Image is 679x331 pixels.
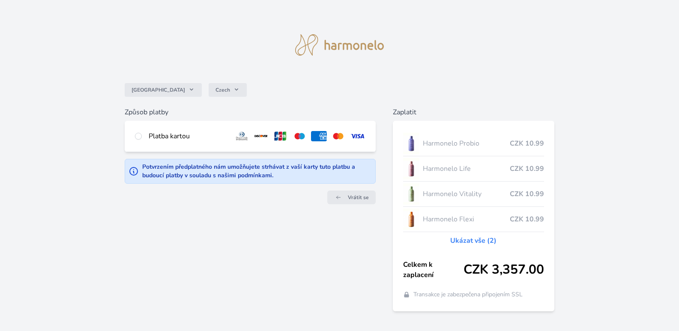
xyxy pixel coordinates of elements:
[348,194,369,201] span: Vrátit se
[125,107,376,117] h6: Způsob platby
[295,34,384,56] img: logo.svg
[234,131,250,141] img: diners.svg
[149,131,227,141] div: Platba kartou
[510,214,544,224] span: CZK 10.99
[423,189,510,199] span: Harmonelo Vitality
[125,83,202,97] button: [GEOGRAPHIC_DATA]
[253,131,269,141] img: discover.svg
[132,86,185,93] span: [GEOGRAPHIC_DATA]
[464,262,544,277] span: CZK 3,357.00
[393,107,554,117] h6: Zaplatit
[209,83,247,97] button: Czech
[450,236,497,246] a: Ukázat vše (2)
[403,183,419,205] img: CLEAN_VITALITY_se_stinem_x-lo.jpg
[510,189,544,199] span: CZK 10.99
[292,131,308,141] img: maestro.svg
[510,164,544,174] span: CZK 10.99
[403,209,419,230] img: CLEAN_FLEXI_se_stinem_x-hi_(1)-lo.jpg
[403,133,419,154] img: CLEAN_PROBIO_se_stinem_x-lo.jpg
[350,131,365,141] img: visa.svg
[403,158,419,179] img: CLEAN_LIFE_se_stinem_x-lo.jpg
[330,131,346,141] img: mc.svg
[215,86,230,93] span: Czech
[327,191,376,204] a: Vrátit se
[311,131,327,141] img: amex.svg
[510,138,544,149] span: CZK 10.99
[423,164,510,174] span: Harmonelo Life
[142,163,372,180] div: Potvrzením předplatného nám umožňujete strhávat z vaší karty tuto platbu a budoucí platby v soula...
[403,259,464,280] span: Celkem k zaplacení
[423,138,510,149] span: Harmonelo Probio
[423,214,510,224] span: Harmonelo Flexi
[272,131,288,141] img: jcb.svg
[413,290,523,299] span: Transakce je zabezpečena připojením SSL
